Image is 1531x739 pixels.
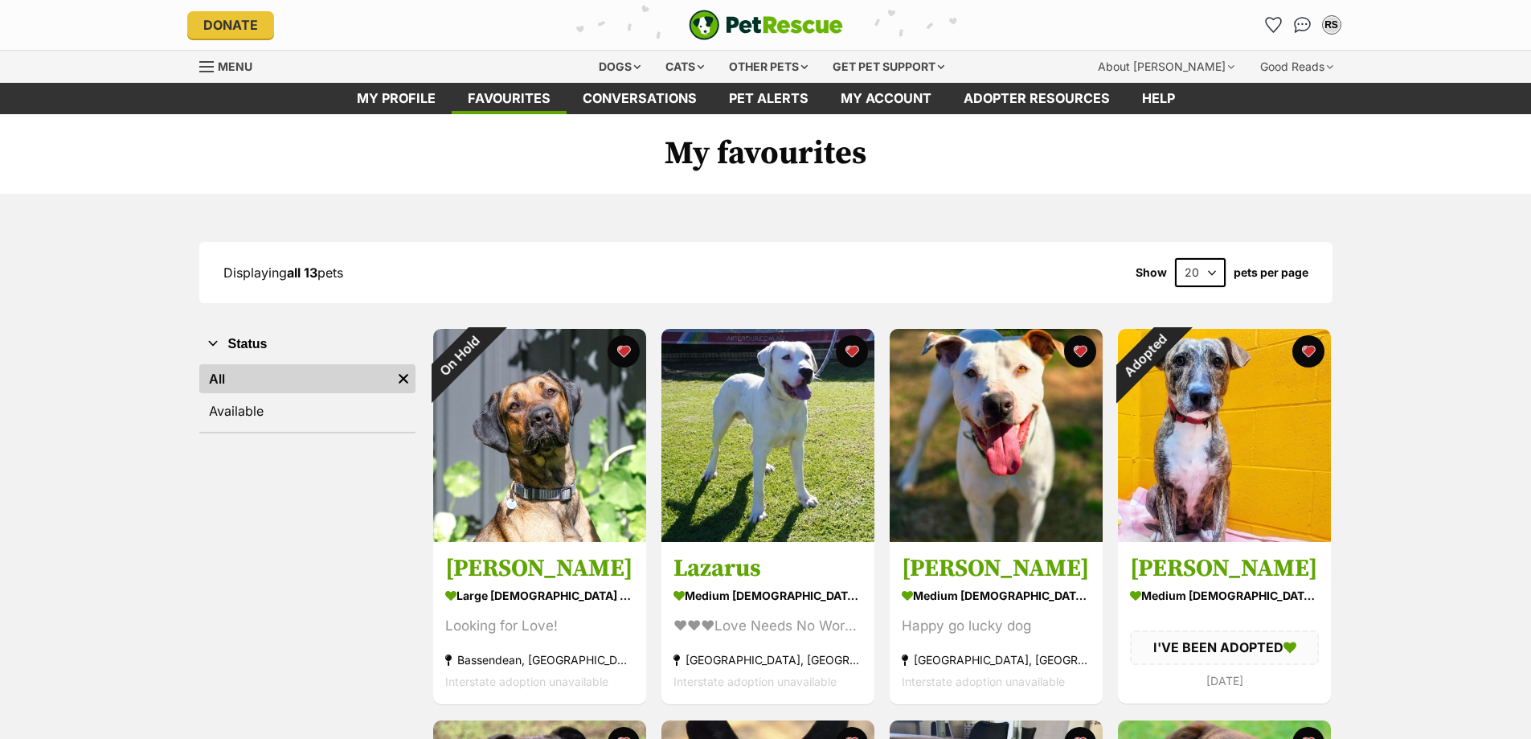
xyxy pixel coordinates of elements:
button: My account [1319,12,1345,38]
span: Displaying pets [223,265,343,281]
a: Help [1126,83,1191,114]
div: large [DEMOGRAPHIC_DATA] Dog [445,585,634,608]
div: Looking for Love! [445,616,634,638]
button: Status [199,334,415,355]
img: Zella [1118,329,1331,542]
a: PetRescue [689,10,843,40]
label: pets per page [1234,266,1308,279]
strong: all 13 [287,265,317,281]
div: ♥♥♥Love Needs No Words♥♥♥ [673,616,862,638]
a: Available [199,396,415,425]
a: conversations [567,83,713,114]
span: Menu [218,60,252,73]
div: Bassendean, [GEOGRAPHIC_DATA] [445,650,634,671]
a: Favourites [1261,12,1287,38]
a: Remove filter [391,364,415,393]
a: On Hold [433,529,646,545]
a: My account [825,83,948,114]
a: [PERSON_NAME] medium [DEMOGRAPHIC_DATA] Dog Happy go lucky dog [GEOGRAPHIC_DATA], [GEOGRAPHIC_DAT... [890,542,1103,705]
button: favourite [1292,335,1324,367]
img: Lazarus [661,329,874,542]
img: Marley [890,329,1103,542]
div: On Hold [412,308,507,403]
div: Status [199,361,415,432]
ul: Account quick links [1261,12,1345,38]
img: logo-e224e6f780fb5917bec1dbf3a21bbac754714ae5b6737aabdf751b685950b380.svg [689,10,843,40]
div: medium [DEMOGRAPHIC_DATA] Dog [673,585,862,608]
div: Good Reads [1249,51,1345,83]
a: My profile [341,83,452,114]
div: Dogs [587,51,652,83]
div: RS [1324,17,1340,33]
a: Menu [199,51,264,80]
h3: Lazarus [673,554,862,585]
button: favourite [1064,335,1096,367]
span: Interstate adoption unavailable [445,675,608,689]
span: Interstate adoption unavailable [673,675,837,689]
div: About [PERSON_NAME] [1087,51,1246,83]
div: Adopted [1096,308,1192,404]
a: Donate [187,11,274,39]
a: [PERSON_NAME] large [DEMOGRAPHIC_DATA] Dog Looking for Love! Bassendean, [GEOGRAPHIC_DATA] Inters... [433,542,646,705]
button: favourite [608,335,640,367]
div: Other pets [718,51,819,83]
div: [DATE] [1130,670,1319,692]
div: [GEOGRAPHIC_DATA], [GEOGRAPHIC_DATA] [902,650,1091,671]
img: chat-41dd97257d64d25036548639549fe6c8038ab92f7586957e7f3b1b290dea8141.svg [1294,17,1311,33]
div: Get pet support [821,51,956,83]
h3: [PERSON_NAME] [1130,554,1319,585]
h3: [PERSON_NAME] [902,554,1091,585]
div: medium [DEMOGRAPHIC_DATA] Dog [902,585,1091,608]
div: [GEOGRAPHIC_DATA], [GEOGRAPHIC_DATA] [673,650,862,671]
button: favourite [836,335,868,367]
span: Show [1136,266,1167,279]
a: Favourites [452,83,567,114]
a: Lazarus medium [DEMOGRAPHIC_DATA] Dog ♥♥♥Love Needs No Words♥♥♥ [GEOGRAPHIC_DATA], [GEOGRAPHIC_DA... [661,542,874,705]
a: [PERSON_NAME] medium [DEMOGRAPHIC_DATA] Dog I'VE BEEN ADOPTED [DATE] favourite [1118,542,1331,704]
span: Interstate adoption unavailable [902,675,1065,689]
a: Conversations [1290,12,1316,38]
a: Adopter resources [948,83,1126,114]
a: All [199,364,391,393]
h3: [PERSON_NAME] [445,554,634,585]
div: Happy go lucky dog [902,616,1091,638]
div: Cats [654,51,715,83]
div: medium [DEMOGRAPHIC_DATA] Dog [1130,585,1319,608]
a: Adopted [1118,529,1331,545]
div: I'VE BEEN ADOPTED [1130,631,1319,665]
a: Pet alerts [713,83,825,114]
img: Keesha [433,329,646,542]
